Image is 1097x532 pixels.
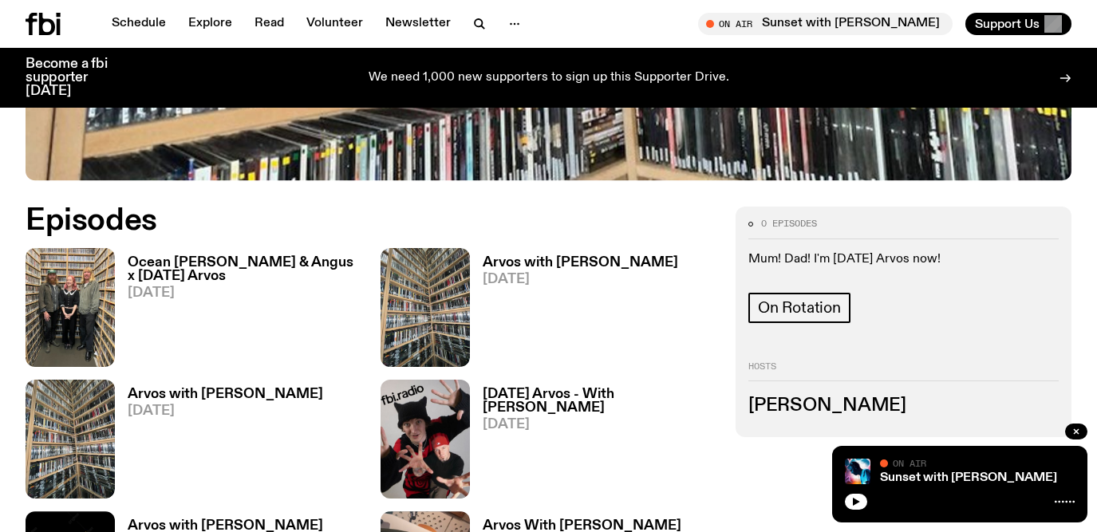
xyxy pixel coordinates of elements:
a: Newsletter [376,13,460,35]
a: Schedule [102,13,176,35]
span: [DATE] [128,286,361,300]
span: [DATE] [128,404,323,418]
h3: Arvos with [PERSON_NAME] [483,256,678,270]
span: 0 episodes [761,219,817,228]
button: Support Us [965,13,1071,35]
button: On AirSunset with [PERSON_NAME] [698,13,953,35]
span: On Rotation [758,299,841,317]
a: Sunset with [PERSON_NAME] [880,471,1057,484]
a: Arvos with [PERSON_NAME][DATE] [115,388,323,499]
span: Support Us [975,17,1040,31]
img: Simon Caldwell stands side on, looking downwards. He has headphones on. Behind him is a brightly ... [845,459,870,484]
a: Volunteer [297,13,373,35]
h3: Ocean [PERSON_NAME] & Angus x [DATE] Arvos [128,256,361,283]
a: Read [245,13,294,35]
p: Mum! Dad! I'm [DATE] Arvos now! [748,251,1059,266]
h2: Hosts [748,361,1059,380]
h3: [PERSON_NAME] [748,397,1059,415]
h3: Become a fbi supporter [DATE] [26,57,128,98]
h3: [DATE] Arvos - With [PERSON_NAME] [483,388,716,415]
h3: Arvos with [PERSON_NAME] [128,388,323,401]
a: Explore [179,13,242,35]
a: Arvos with [PERSON_NAME][DATE] [470,256,678,367]
a: Ocean [PERSON_NAME] & Angus x [DATE] Arvos[DATE] [115,256,361,367]
img: A corner shot of the fbi music library [381,248,470,367]
h2: Episodes [26,207,716,235]
span: [DATE] [483,418,716,432]
span: On Air [893,458,926,468]
a: [DATE] Arvos - With [PERSON_NAME][DATE] [470,388,716,499]
span: [DATE] [483,273,678,286]
p: We need 1,000 new supporters to sign up this Supporter Drive. [369,71,729,85]
img: A corner shot of the fbi music library [26,380,115,499]
a: On Rotation [748,293,850,323]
